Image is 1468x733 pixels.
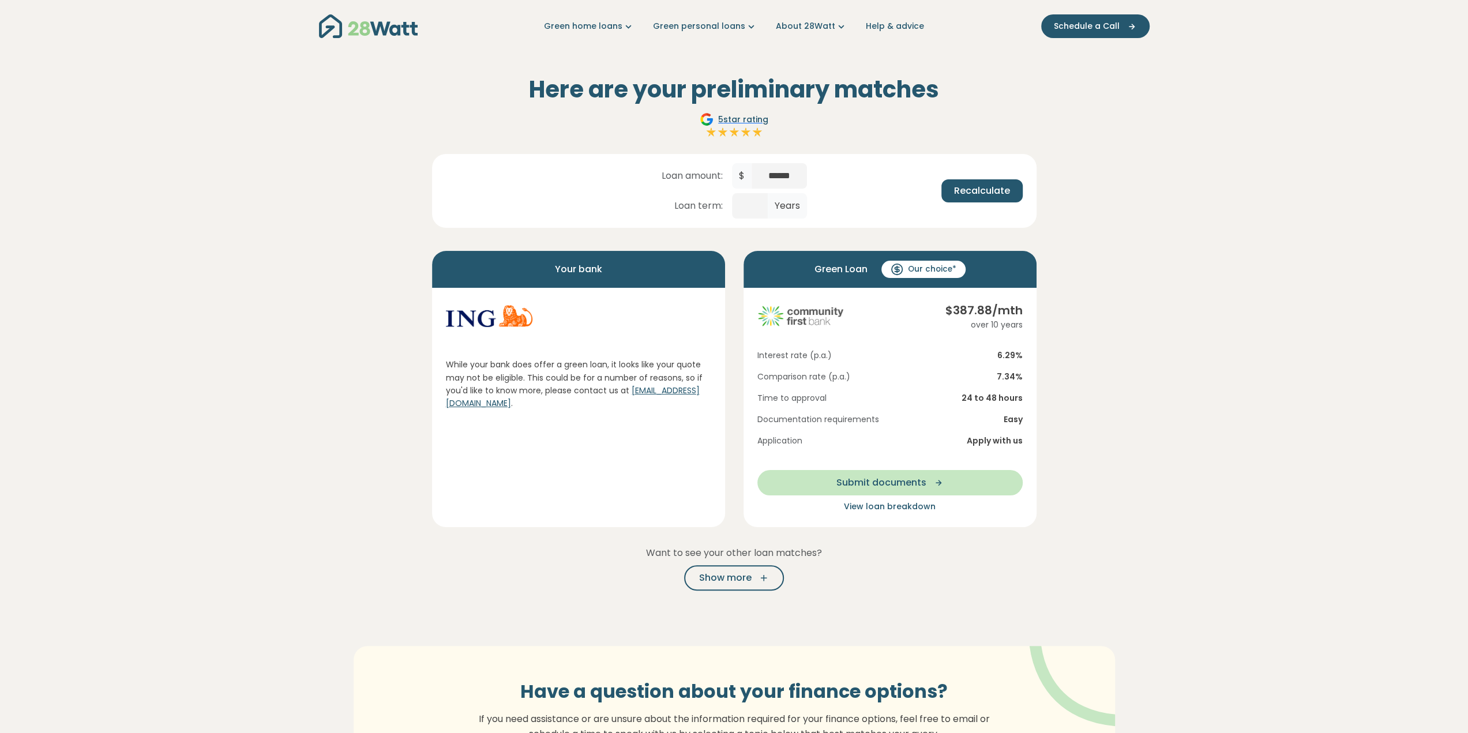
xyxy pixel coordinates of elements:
[740,126,752,138] img: Full star
[1054,20,1120,32] span: Schedule a Call
[945,302,1023,319] div: $ 387.88 /mth
[768,193,807,219] span: Years
[544,20,634,32] a: Green home loans
[446,358,711,410] p: While your bank does offer a green loan, it looks like your quote may not be eligible. This could...
[319,14,418,38] img: 28Watt
[999,614,1150,727] img: vector
[962,392,1023,404] span: 24 to 48 hours
[718,114,768,126] span: 5 star rating
[757,470,1023,495] button: Submit documents
[684,565,784,591] button: Show more
[700,112,714,126] img: Google
[752,126,763,138] img: Full star
[729,126,740,138] img: Full star
[1041,14,1150,38] button: Schedule a Call
[941,179,1023,202] button: Recalculate
[446,385,700,409] a: [EMAIL_ADDRESS][DOMAIN_NAME]
[757,392,827,404] span: Time to approval
[757,349,832,362] span: Interest rate (p.a.)
[997,349,1023,362] span: 6.29 %
[698,112,770,140] a: Google5star ratingFull starFull starFull starFull starFull star
[844,501,936,512] span: View loan breakdown
[757,435,802,447] span: Application
[945,319,1023,331] div: over 10 years
[662,199,727,213] span: Loan term:
[1004,414,1023,426] span: Easy
[757,500,1023,513] button: View loan breakdown
[472,681,997,702] h3: Have a question about your finance options?
[432,76,1037,103] h2: Here are your preliminary matches
[699,571,752,585] span: Show more
[653,20,757,32] a: Green personal loans
[757,414,879,426] span: Documentation requirements
[836,476,926,490] span: Submit documents
[732,163,752,189] span: $
[967,435,1023,447] span: Apply with us
[757,371,850,383] span: Comparison rate (p.a.)
[432,546,1037,561] p: Want to see your other loan matches?
[757,302,844,330] img: community-first logo
[319,12,1150,41] nav: Main navigation
[776,20,847,32] a: About 28Watt
[705,126,717,138] img: Full star
[555,260,602,279] span: Your bank
[908,264,956,275] span: Our choice*
[814,260,868,279] span: Green Loan
[997,371,1023,383] span: 7.34 %
[954,184,1010,198] span: Recalculate
[866,20,924,32] a: Help & advice
[717,126,729,138] img: Full star
[446,302,532,330] img: ing logo
[662,169,727,183] span: Loan amount:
